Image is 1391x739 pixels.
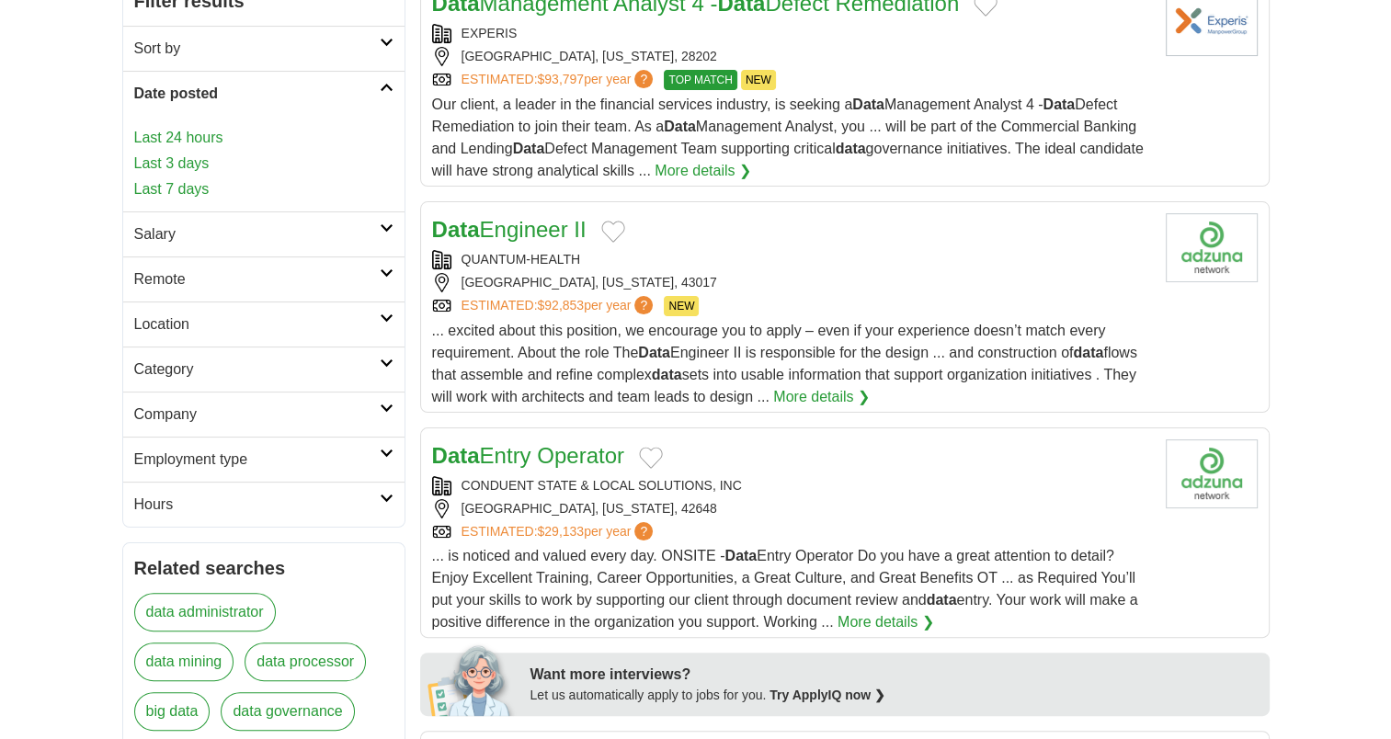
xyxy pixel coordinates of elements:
strong: Data [638,345,670,360]
div: [GEOGRAPHIC_DATA], [US_STATE], 42648 [432,499,1151,518]
h2: Related searches [134,554,393,582]
a: Date posted [123,71,405,116]
a: Last 7 days [134,178,393,200]
span: ? [634,296,653,314]
div: QUANTUM-HEALTH [432,250,1151,269]
strong: data [836,141,866,156]
a: More details ❯ [655,160,751,182]
strong: Data [432,217,480,242]
div: Want more interviews? [530,664,1259,686]
strong: data [1073,345,1103,360]
h2: Date posted [134,83,380,105]
a: DataEntry Operator [432,443,624,468]
span: TOP MATCH [664,70,736,90]
strong: Data [432,443,480,468]
strong: Data [1043,97,1075,112]
a: More details ❯ [838,611,934,633]
h2: Salary [134,223,380,245]
a: Company [123,392,405,437]
a: Sort by [123,26,405,71]
span: ... is noticed and valued every day. ONSITE - Entry Operator Do you have a great attention to det... [432,548,1138,630]
a: DataEngineer II [432,217,587,242]
img: apply-iq-scientist.png [428,642,517,716]
a: Hours [123,482,405,527]
a: data processor [245,642,366,681]
div: Let us automatically apply to jobs for you. [530,686,1259,705]
button: Add to favorite jobs [601,221,625,243]
strong: data [927,592,957,608]
h2: Remote [134,268,380,290]
a: Salary [123,211,405,256]
span: $93,797 [537,72,584,86]
strong: data [652,367,682,382]
a: ESTIMATED:$29,133per year? [462,522,657,541]
h2: Category [134,358,380,381]
a: data mining [134,642,234,681]
div: [GEOGRAPHIC_DATA], [US_STATE], 28202 [432,47,1151,66]
a: data administrator [134,593,276,631]
strong: Data [724,548,757,563]
img: Company logo [1166,213,1258,282]
span: NEW [741,70,776,90]
strong: Data [852,97,884,112]
strong: Data [664,119,696,134]
div: CONDUENT STATE & LOCAL SOLUTIONS, INC [432,476,1151,495]
div: [GEOGRAPHIC_DATA], [US_STATE], 43017 [432,273,1151,292]
span: ? [634,70,653,88]
a: Category [123,347,405,392]
a: ESTIMATED:$92,853per year? [462,296,657,316]
span: $29,133 [537,524,584,539]
a: ESTIMATED:$93,797per year? [462,70,657,90]
h2: Hours [134,494,380,516]
h2: Employment type [134,449,380,471]
a: Last 3 days [134,153,393,175]
a: Location [123,301,405,347]
a: Try ApplyIQ now ❯ [770,688,885,702]
strong: Data [513,141,545,156]
a: EXPERIS [462,26,518,40]
h2: Company [134,404,380,426]
h2: Location [134,313,380,335]
img: Company logo [1166,439,1258,508]
a: Remote [123,256,405,301]
span: $92,853 [537,298,584,313]
a: Last 24 hours [134,127,393,149]
a: More details ❯ [773,386,870,408]
a: data governance [221,692,354,731]
button: Add to favorite jobs [639,447,663,469]
span: ? [634,522,653,540]
a: big data [134,692,211,731]
a: Employment type [123,437,405,482]
span: Our client, a leader in the financial services industry, is seeking a Management Analyst 4 - Defe... [432,97,1144,178]
span: NEW [664,296,699,316]
h2: Sort by [134,38,380,60]
span: ... excited about this position, we encourage you to apply – even if your experience doesn’t matc... [432,323,1137,404]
